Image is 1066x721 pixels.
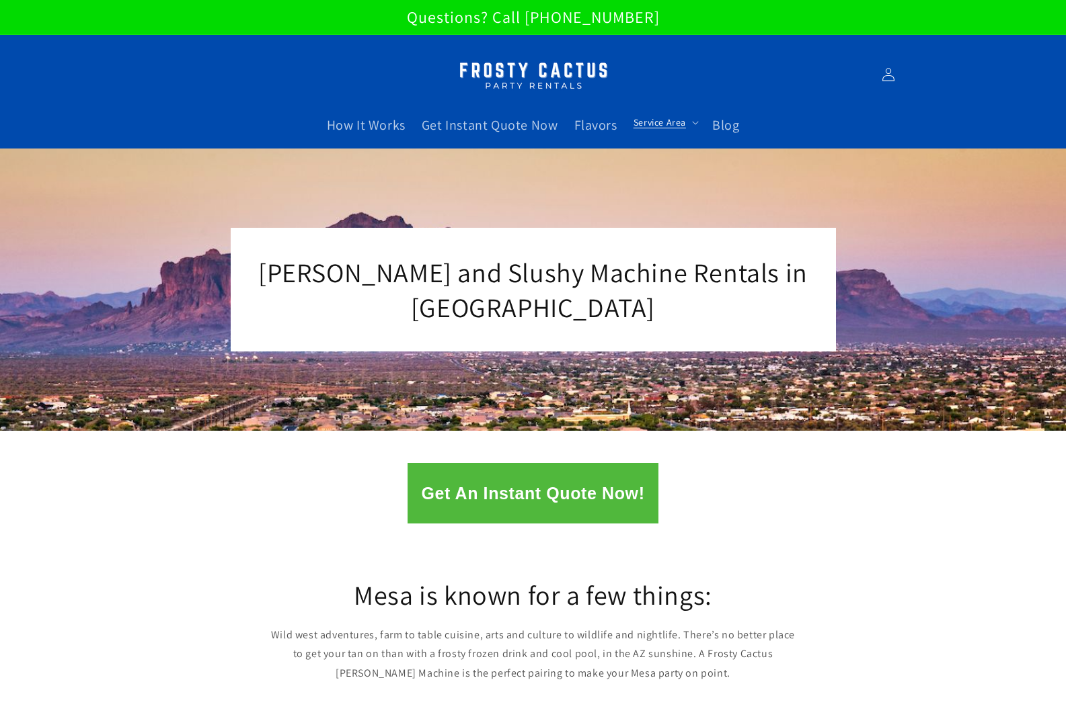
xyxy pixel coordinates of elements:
a: Get Instant Quote Now [414,108,566,142]
img: Margarita Machine Rental in Scottsdale, Phoenix, Tempe, Chandler, Gilbert, Mesa and Maricopa [449,54,617,96]
a: Flavors [566,108,625,142]
h2: Mesa is known for a few things: [271,577,796,612]
span: [PERSON_NAME] and Slushy Machine Rentals in [GEOGRAPHIC_DATA] [258,255,808,325]
span: Get Instant Quote Now [422,116,558,134]
button: Get An Instant Quote Now! [408,463,658,523]
span: Flavors [574,116,617,134]
span: Service Area [634,116,686,128]
p: Wild west adventures, farm to table cuisine, arts and culture to wildlife and nightlife. There’s ... [271,626,796,683]
a: Blog [704,108,747,142]
span: How It Works [327,116,406,134]
span: Blog [712,116,739,134]
summary: Service Area [625,108,704,136]
a: How It Works [319,108,414,142]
